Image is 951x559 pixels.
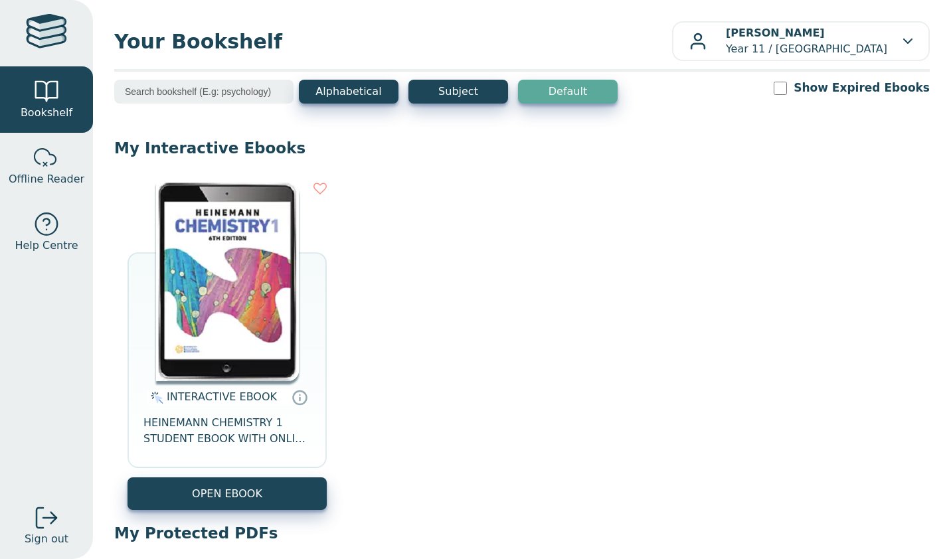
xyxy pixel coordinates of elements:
[518,80,618,104] button: Default
[156,182,299,381] img: e0c8bbc0-3b19-4027-ad74-9769d299b2d1.png
[299,80,398,104] button: Alphabetical
[114,80,294,104] input: Search bookshelf (E.g: psychology)
[114,27,672,56] span: Your Bookshelf
[143,415,311,447] span: HEINEMANN CHEMISTRY 1 STUDENT EBOOK WITH ONLINE ASSESSMENT 6E
[9,171,84,187] span: Offline Reader
[292,389,307,405] a: Interactive eBooks are accessed online via the publisher’s portal. They contain interactive resou...
[726,27,825,39] b: [PERSON_NAME]
[672,21,930,61] button: [PERSON_NAME]Year 11 / [GEOGRAPHIC_DATA]
[167,390,277,403] span: INTERACTIVE EBOOK
[128,477,327,510] button: OPEN EBOOK
[114,138,930,158] p: My Interactive Ebooks
[21,105,72,121] span: Bookshelf
[726,25,887,57] p: Year 11 / [GEOGRAPHIC_DATA]
[147,390,163,406] img: interactive.svg
[25,531,68,547] span: Sign out
[794,80,930,96] label: Show Expired Ebooks
[114,523,930,543] p: My Protected PDFs
[15,238,78,254] span: Help Centre
[408,80,508,104] button: Subject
